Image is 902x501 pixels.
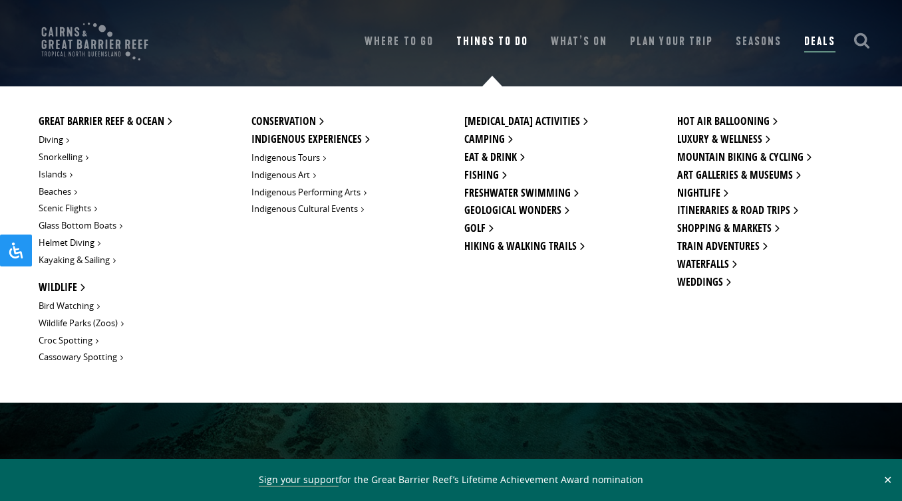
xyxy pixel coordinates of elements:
a: Croc Spotting [39,334,96,348]
a: Eat & Drink [464,149,522,167]
a: Indigenous Art [251,168,313,183]
a: Indigenous Experiences [251,131,367,149]
a: Indigenous Performing Arts [251,185,364,200]
a: Plan Your Trip [630,33,713,51]
a: Itineraries & Road Trips [677,202,796,220]
a: Seasons [736,33,782,51]
a: Train Adventures [677,238,765,256]
a: Kayaking & Sailing [39,253,113,268]
a: Diving [39,133,67,148]
a: Where To Go [365,33,433,51]
a: Islands [39,167,70,182]
a: Mountain Biking & Cycling [677,149,809,167]
a: Shopping & Markets [677,220,777,238]
img: CGBR-TNQ_dual-logo.svg [32,13,158,70]
a: What’s On [551,33,607,51]
span: for the Great Barrier Reef’s Lifetime Achievement Award nomination [259,473,643,487]
a: Wildlife Parks (Zoos) [39,316,121,331]
a: Waterfalls [677,256,734,274]
a: Bird Watching [39,299,97,314]
button: Close [880,474,895,486]
a: Great Barrier Reef & Ocean [39,113,170,131]
a: Luxury & wellness [677,131,768,149]
a: Nightlife [677,185,726,203]
a: Glass Bottom Boats [39,219,120,233]
a: Snorkelling [39,150,86,165]
a: Indigenous Cultural Events [251,202,361,217]
a: Deals [804,33,835,52]
a: Conservation [251,113,321,131]
a: Weddings [677,274,728,292]
a: Things To Do [456,33,528,51]
a: Golf [464,220,491,238]
a: Freshwater Swimming [464,185,576,203]
a: Hiking & Walking Trails [464,238,582,256]
a: Cassowary Spotting [39,350,120,365]
a: Art Galleries & Museums [677,167,798,185]
a: Sign your support [259,473,339,487]
a: Helmet Diving [39,236,98,250]
a: [MEDICAL_DATA] Activities [464,113,585,131]
a: Scenic Flights [39,201,94,216]
svg: Open Accessibility Panel [8,243,24,258]
a: Wildlife [39,279,82,297]
a: Beaches [39,185,75,199]
a: Hot Air Ballooning [677,113,775,131]
a: Camping [464,131,510,149]
a: Indigenous Tours [251,151,323,165]
a: Geological Wonders [464,202,567,220]
a: Fishing [464,167,504,185]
